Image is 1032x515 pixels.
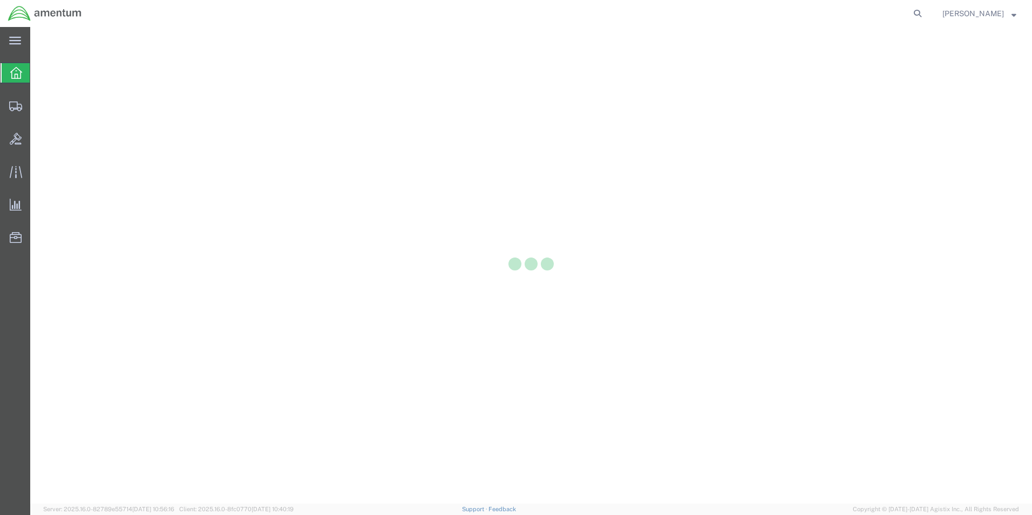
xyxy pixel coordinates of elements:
a: Feedback [488,506,516,512]
span: Client: 2025.16.0-8fc0770 [179,506,294,512]
span: Server: 2025.16.0-82789e55714 [43,506,174,512]
a: Support [462,506,489,512]
span: [DATE] 10:56:16 [132,506,174,512]
img: logo [8,5,82,22]
button: [PERSON_NAME] [942,7,1017,20]
span: [DATE] 10:40:19 [252,506,294,512]
span: Zachary Bolhuis [942,8,1004,19]
span: Copyright © [DATE]-[DATE] Agistix Inc., All Rights Reserved [853,505,1019,514]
